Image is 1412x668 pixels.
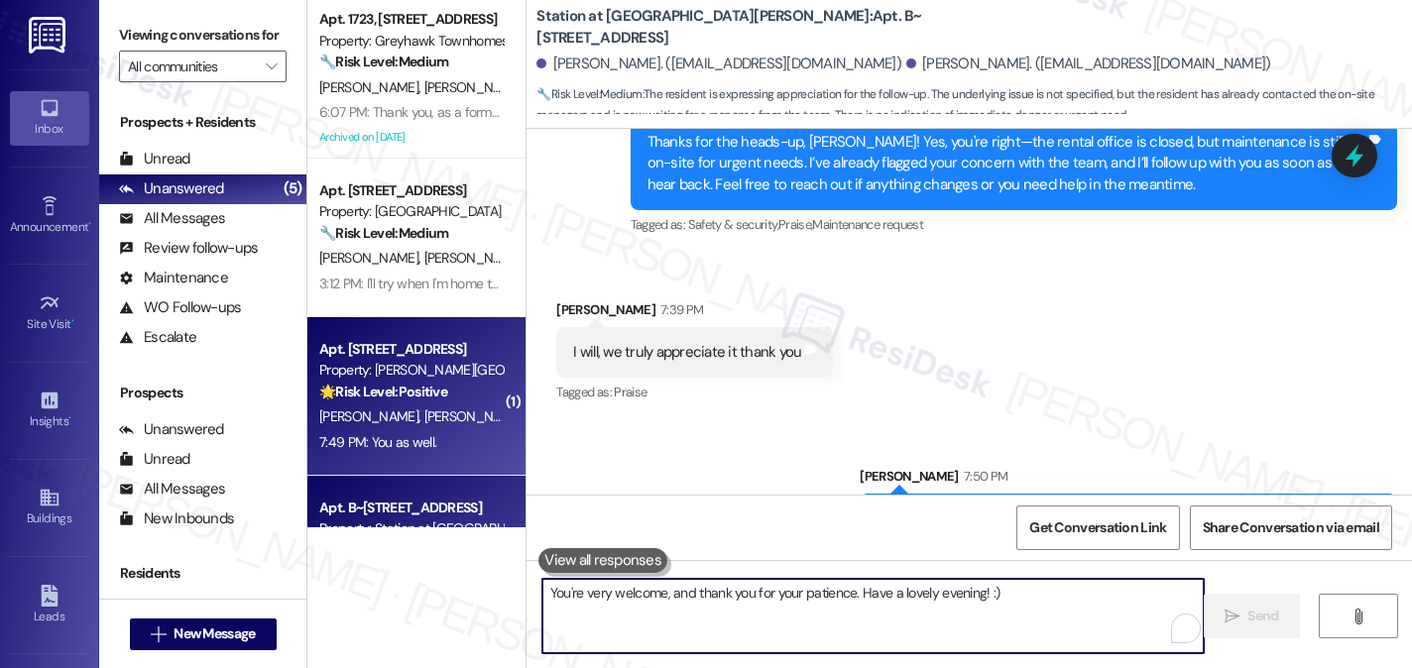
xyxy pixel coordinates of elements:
[906,54,1271,74] div: [PERSON_NAME]. ([EMAIL_ADDRESS][DOMAIN_NAME])
[536,6,933,49] b: Station at [GEOGRAPHIC_DATA][PERSON_NAME]: Apt. B~[STREET_ADDRESS]
[319,78,424,96] span: [PERSON_NAME]
[119,208,225,229] div: All Messages
[319,339,503,360] div: Apt. [STREET_ADDRESS]
[688,216,778,233] span: Safety & security ,
[1203,517,1379,538] span: Share Conversation via email
[119,268,228,288] div: Maintenance
[119,20,287,51] label: Viewing conversations for
[319,9,503,30] div: Apt. 1723, [STREET_ADDRESS]
[631,210,1397,239] div: Tagged as:
[119,508,234,529] div: New Inbounds
[1225,609,1239,624] i: 
[10,286,89,340] a: Site Visit •
[319,360,503,381] div: Property: [PERSON_NAME][GEOGRAPHIC_DATA]
[424,78,524,96] span: [PERSON_NAME]
[1204,594,1300,638] button: Send
[279,173,307,204] div: (5)
[319,249,424,267] span: [PERSON_NAME]
[29,17,69,54] img: ResiDesk Logo
[128,51,255,82] input: All communities
[99,383,306,403] div: Prospects
[151,626,166,642] i: 
[1029,517,1166,538] span: Get Conversation Link
[319,224,448,242] strong: 🔧 Risk Level: Medium
[614,384,647,400] span: Praise
[319,407,424,425] span: [PERSON_NAME]
[266,58,277,74] i: 
[319,31,503,52] div: Property: Greyhawk Townhomes
[778,216,812,233] span: Praise ,
[647,132,1365,195] div: Thanks for the heads-up, [PERSON_NAME]! Yes, you're right—the rental office is closed, but mainte...
[536,84,1412,127] span: : The resident is expressing appreciation for the follow-up. The underlying issue is not specifie...
[1247,606,1278,626] span: Send
[10,384,89,437] a: Insights •
[68,411,71,425] span: •
[317,125,505,150] div: Archived on [DATE]
[424,249,524,267] span: [PERSON_NAME]
[556,299,833,327] div: [PERSON_NAME]
[319,103,730,121] div: 6:07 PM: Thank you, as a former pool repair guy, it should be an easy fix
[174,623,255,644] span: New Message
[119,149,190,169] div: Unread
[556,378,833,406] div: Tagged as:
[319,201,503,222] div: Property: [GEOGRAPHIC_DATA]
[319,383,447,400] strong: 🌟 Risk Level: Positive
[119,479,225,500] div: All Messages
[959,466,1007,487] div: 7:50 PM
[1351,609,1365,624] i: 
[319,518,503,539] div: Property: Station at [GEOGRAPHIC_DATA][PERSON_NAME]
[319,433,436,451] div: 7:49 PM: You as well.
[71,314,74,328] span: •
[119,178,224,199] div: Unanswered
[99,563,306,584] div: Residents
[1190,505,1392,550] button: Share Conversation via email
[319,53,448,70] strong: 🔧 Risk Level: Medium
[542,579,1204,653] textarea: To enrich screen reader interactions, please activate Accessibility in Grammarly extension settings
[10,579,89,632] a: Leads
[119,238,258,259] div: Review follow-ups
[119,327,196,348] div: Escalate
[119,297,241,318] div: WO Follow-ups
[130,618,277,650] button: New Message
[536,86,642,102] strong: 🔧 Risk Level: Medium
[536,54,901,74] div: [PERSON_NAME]. ([EMAIL_ADDRESS][DOMAIN_NAME])
[860,466,1397,494] div: [PERSON_NAME]
[88,217,91,231] span: •
[10,91,89,145] a: Inbox
[812,216,923,233] span: Maintenance request
[119,449,190,470] div: Unread
[573,342,801,363] div: I will, we truly appreciate it thank you
[1016,505,1179,550] button: Get Conversation Link
[424,407,524,425] span: [PERSON_NAME]
[99,112,306,133] div: Prospects + Residents
[319,275,833,292] div: 3:12 PM: I'll try when I'm home thanks, I know that's the code to the door by the playground
[319,498,503,518] div: Apt. B~[STREET_ADDRESS]
[119,419,224,440] div: Unanswered
[655,299,703,320] div: 7:39 PM
[10,481,89,534] a: Buildings
[319,180,503,201] div: Apt. [STREET_ADDRESS]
